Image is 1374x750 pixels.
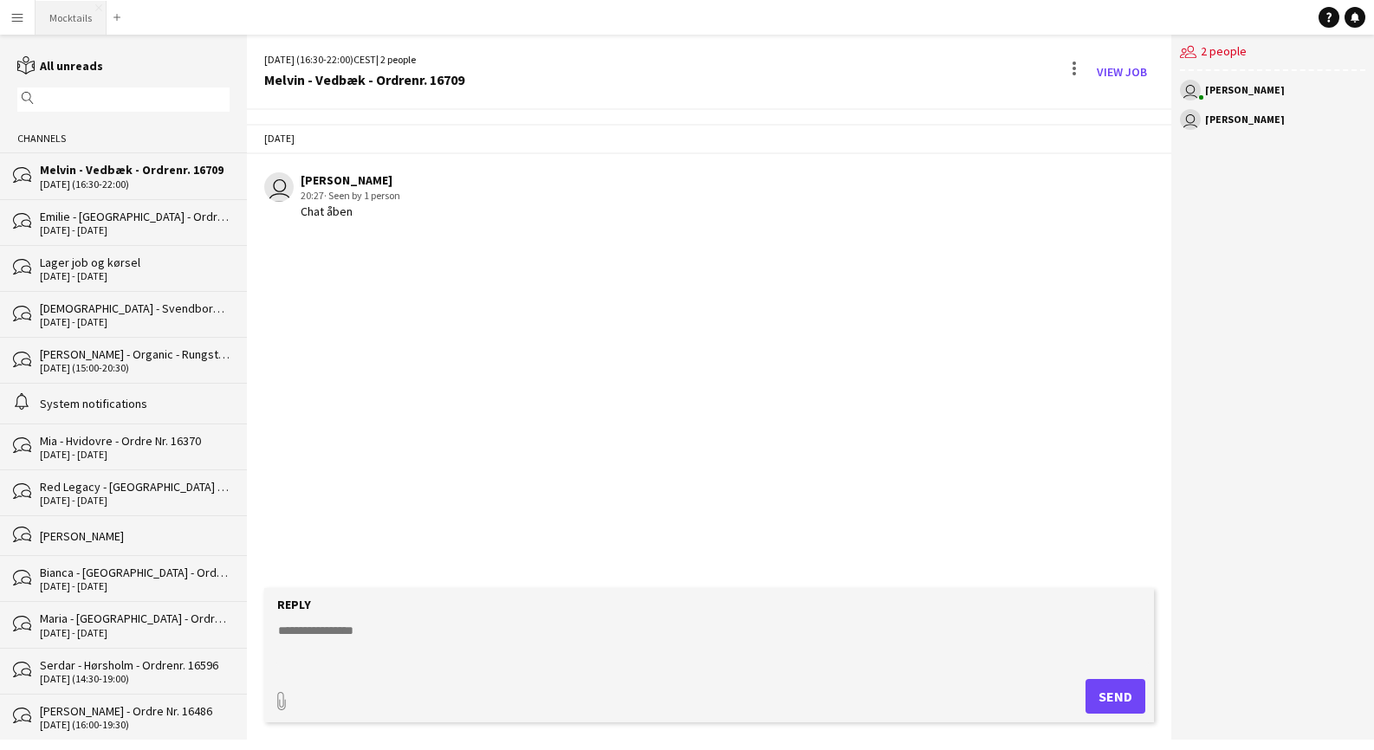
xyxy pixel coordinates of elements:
div: Emilie - [GEOGRAPHIC_DATA] - Ordrenr. 16586 [40,209,230,224]
div: [PERSON_NAME] - Organic - Rungsted Kyst [40,346,230,362]
div: [DATE] [247,124,1170,153]
button: Mocktails [36,1,107,35]
div: Maria - [GEOGRAPHIC_DATA] - Ordre Nr. 16528 [40,611,230,626]
div: Lager job og kørsel [40,255,230,270]
div: [DATE] (16:30-22:00) | 2 people [264,52,464,68]
div: [DATE] - [DATE] [40,580,230,592]
div: [DEMOGRAPHIC_DATA] - Svendborg - Ordre Nr. 12836 [40,301,230,316]
div: [PERSON_NAME] [1205,114,1285,125]
div: [DATE] (16:30-22:00) [40,178,230,191]
div: [DATE] - [DATE] [40,224,230,236]
span: CEST [353,53,376,66]
div: Melvin - Vedbæk - Ordrenr. 16709 [40,162,230,178]
div: Chat åben [301,204,400,219]
label: Reply [277,597,311,612]
div: [DATE] - [DATE] [40,270,230,282]
div: [DATE] - [DATE] [40,449,230,461]
span: · Seen by 1 person [324,189,400,202]
div: Bianca - [GEOGRAPHIC_DATA] - Ordrenr. 16682 [40,565,230,580]
div: [DATE] - [DATE] [40,627,230,639]
button: Send [1086,679,1145,714]
div: Red Legacy - [GEOGRAPHIC_DATA] - Organic [40,479,230,495]
div: Mia - Hvidovre - Ordre Nr. 16370 [40,433,230,449]
div: 20:27 [301,188,400,204]
div: Serdar - Hørsholm - Ordrenr. 16596 [40,657,230,673]
div: [PERSON_NAME] - Ordre Nr. 16486 [40,703,230,719]
a: View Job [1090,58,1154,86]
div: [DATE] - [DATE] [40,316,230,328]
div: System notifications [40,396,230,411]
div: [PERSON_NAME] [301,172,400,188]
div: [DATE] (14:30-19:00) [40,673,230,685]
div: [DATE] (16:00-19:30) [40,719,230,731]
div: 2 people [1180,35,1365,71]
div: [DATE] (15:00-20:30) [40,362,230,374]
a: All unreads [17,58,103,74]
div: [PERSON_NAME] [40,528,230,544]
div: Melvin - Vedbæk - Ordrenr. 16709 [264,72,464,87]
div: [DATE] - [DATE] [40,495,230,507]
div: [PERSON_NAME] [1205,85,1285,95]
